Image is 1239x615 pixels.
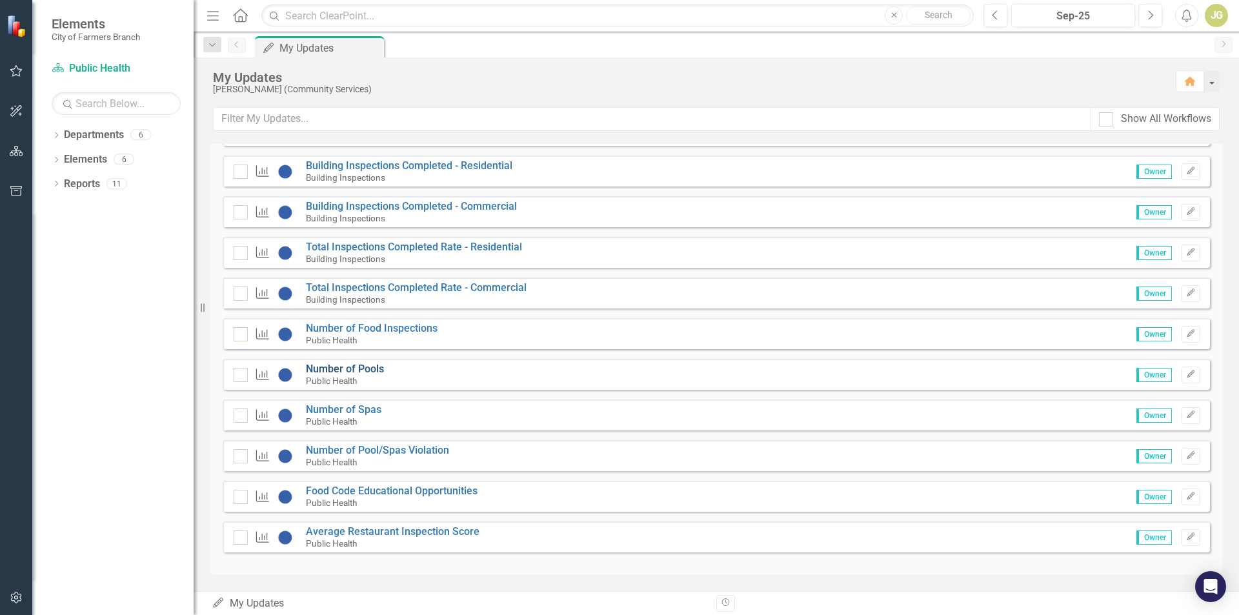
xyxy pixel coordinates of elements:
a: Reports [64,177,100,192]
a: Total Inspections Completed Rate - Residential [306,241,522,253]
img: No Information [277,245,293,261]
div: My Updates [279,40,381,56]
img: ClearPoint Strategy [6,15,29,37]
div: My Updates [212,596,707,611]
span: Search [925,10,952,20]
img: No Information [277,327,293,342]
button: Search [906,6,971,25]
a: Elements [64,152,107,167]
a: Food Code Educational Opportunities [306,485,478,497]
a: Average Restaurant Inspection Score [306,525,479,538]
small: Building Inspections [306,254,385,264]
small: Building Inspections [306,172,385,183]
span: Owner [1136,165,1172,179]
input: Search ClearPoint... [261,5,974,27]
div: My Updates [213,70,1163,85]
a: Number of Pool/Spas Violation [306,444,449,456]
a: Building Inspections Completed - Commercial [306,200,517,212]
img: No Information [277,530,293,545]
a: Total Inspections Completed Rate - Commercial [306,281,527,294]
input: Filter My Updates... [213,107,1091,131]
img: No Information [277,408,293,423]
small: Public Health [306,335,357,345]
span: Elements [52,16,140,32]
small: Building Inspections [306,294,385,305]
span: Owner [1136,449,1172,463]
div: Open Intercom Messenger [1195,571,1226,602]
a: Departments [64,128,124,143]
span: Owner [1136,368,1172,382]
small: Public Health [306,416,357,427]
a: Number of Pools [306,363,384,375]
div: [PERSON_NAME] (Community Services) [213,85,1163,94]
span: Owner [1136,205,1172,219]
div: 6 [114,154,134,165]
span: Owner [1136,327,1172,341]
small: Public Health [306,457,357,467]
img: No Information [277,205,293,220]
input: Search Below... [52,92,181,115]
div: 11 [106,178,127,189]
span: Owner [1136,530,1172,545]
div: Sep-25 [1016,8,1131,24]
div: Show All Workflows [1121,112,1211,126]
small: Public Health [306,498,357,508]
small: Public Health [306,538,357,549]
small: Public Health [306,376,357,386]
img: No Information [277,489,293,505]
img: No Information [277,164,293,179]
a: Public Health [52,61,181,76]
span: Owner [1136,246,1172,260]
span: Owner [1136,287,1172,301]
div: 6 [130,130,151,141]
button: JG [1205,4,1228,27]
a: Number of Spas [306,403,381,416]
span: Owner [1136,490,1172,504]
a: Building Inspections Completed - Residential [306,159,512,172]
small: City of Farmers Branch [52,32,140,42]
a: Number of Food Inspections [306,322,438,334]
img: No Information [277,367,293,383]
img: No Information [277,286,293,301]
span: Owner [1136,408,1172,423]
img: No Information [277,449,293,464]
button: Sep-25 [1011,4,1135,27]
small: Building Inspections [306,213,385,223]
